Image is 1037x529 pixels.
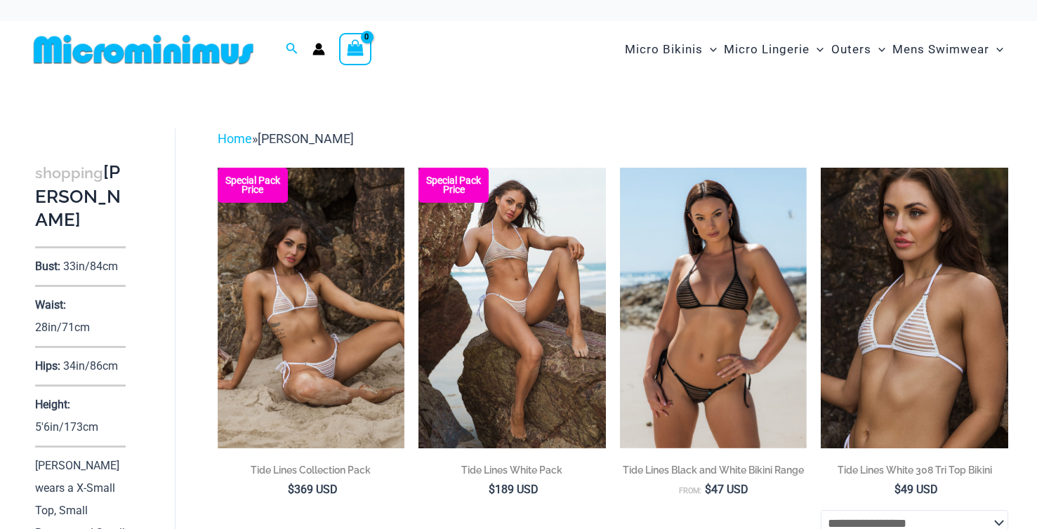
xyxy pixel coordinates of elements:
[625,32,703,67] span: Micro Bikinis
[620,168,807,448] a: Tide Lines Black 308 Tri Top 470 Thong 01Tide Lines White 308 Tri Top 470 Thong 03Tide Lines Whit...
[989,32,1003,67] span: Menu Toggle
[288,483,338,496] bdi: 369 USD
[418,168,606,448] a: Tide Lines White 350 Halter Top 470 Thong 05 Tide Lines White 350 Halter Top 470 Thong 03Tide Lin...
[619,26,1009,73] nav: Site Navigation
[218,463,405,477] h2: Tide Lines Collection Pack
[892,32,989,67] span: Mens Swimwear
[288,483,294,496] span: $
[35,260,60,273] p: Bust:
[831,32,871,67] span: Outers
[705,483,711,496] span: $
[418,463,606,482] a: Tide Lines White Pack
[63,359,118,373] p: 34in/86cm
[889,28,1007,71] a: Mens SwimwearMenu ToggleMenu Toggle
[871,32,885,67] span: Menu Toggle
[218,168,405,448] a: Tide Lines White 308 Tri Top 470 Thong 07 Tide Lines Black 308 Tri Top 480 Micro 01Tide Lines Bla...
[489,483,539,496] bdi: 189 USD
[35,420,98,434] p: 5'6in/173cm
[418,168,606,448] img: Tide Lines White 350 Halter Top 470 Thong 05
[63,260,118,273] p: 33in/84cm
[218,131,354,146] span: »
[821,168,1008,448] img: Tide Lines White 308 Tri Top 01
[312,43,325,55] a: Account icon link
[894,483,901,496] span: $
[810,32,824,67] span: Menu Toggle
[218,176,288,194] b: Special Pack Price
[35,359,60,373] p: Hips:
[821,463,1008,482] a: Tide Lines White 308 Tri Top Bikini
[621,28,720,71] a: Micro BikinisMenu ToggleMenu Toggle
[258,131,354,146] span: [PERSON_NAME]
[828,28,889,71] a: OutersMenu ToggleMenu Toggle
[620,463,807,482] a: Tide Lines Black and White Bikini Range
[35,298,66,312] p: Waist:
[35,161,126,232] h3: [PERSON_NAME]
[35,398,70,411] p: Height:
[218,131,252,146] a: Home
[418,463,606,477] h2: Tide Lines White Pack
[620,168,807,448] img: Tide Lines Black 308 Tri Top 470 Thong 01
[705,483,748,496] bdi: 47 USD
[720,28,827,71] a: Micro LingerieMenu ToggleMenu Toggle
[35,164,103,182] span: shopping
[286,41,298,58] a: Search icon link
[703,32,717,67] span: Menu Toggle
[821,463,1008,477] h2: Tide Lines White 308 Tri Top Bikini
[418,176,489,194] b: Special Pack Price
[35,321,90,334] p: 28in/71cm
[489,483,495,496] span: $
[724,32,810,67] span: Micro Lingerie
[218,463,405,482] a: Tide Lines Collection Pack
[821,168,1008,448] a: Tide Lines White 308 Tri Top 01Tide Lines White 308 Tri Top 480 Micro 04Tide Lines White 308 Tri ...
[620,463,807,477] h2: Tide Lines Black and White Bikini Range
[339,33,371,65] a: View Shopping Cart, empty
[28,34,259,65] img: MM SHOP LOGO FLAT
[679,486,701,495] span: From:
[894,483,938,496] bdi: 49 USD
[218,168,405,448] img: Tide Lines White 308 Tri Top 470 Thong 07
